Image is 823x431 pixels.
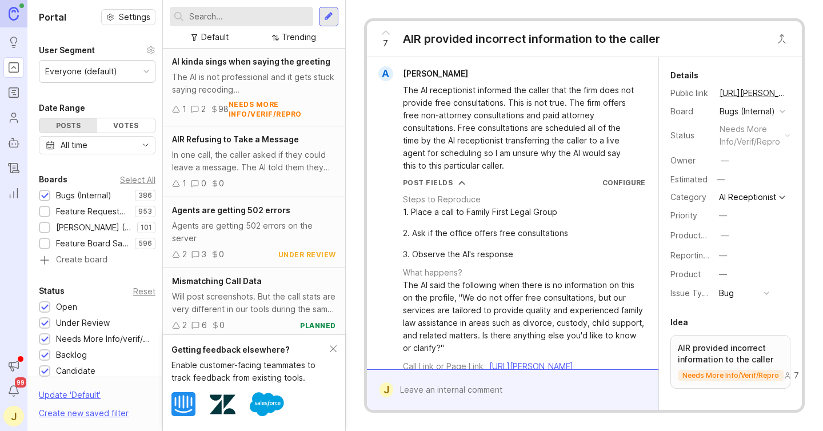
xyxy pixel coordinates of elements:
[3,82,24,103] a: Roadmaps
[670,230,731,240] label: ProductboardID
[218,103,229,115] div: 98
[721,229,729,242] div: —
[101,9,155,25] button: Settings
[171,392,195,416] img: Intercom logo
[721,154,729,167] div: —
[171,344,330,356] div: Getting feedback elsewhere?
[670,105,710,118] div: Board
[670,316,688,329] div: Idea
[210,392,235,417] img: Zendesk logo
[39,389,101,407] div: Update ' Default '
[39,407,129,420] div: Create new saved filter
[678,342,783,365] p: AIR provided incorrect information to the caller
[403,84,636,172] div: The AI receptionist informed the caller that the firm does not provide free consultations. This i...
[172,205,290,215] span: Agents are getting 502 errors
[138,239,152,248] p: 596
[3,381,24,401] button: Notifications
[719,209,727,222] div: —
[133,288,155,294] div: Reset
[201,31,229,43] div: Default
[39,101,85,115] div: Date Range
[138,191,152,200] p: 386
[670,175,708,183] div: Estimated
[403,266,462,279] div: What happens?
[163,126,345,197] a: AIR Refusing to Take a MessageIn one call, the caller asked if they could leave a message. The AI...
[61,139,87,151] div: All time
[172,276,262,286] span: Mismatching Call Data
[119,11,150,23] span: Settings
[719,268,727,281] div: —
[163,49,345,126] a: AI kinda sings when saying the greetingThe AI is not professional and it gets stuck saying recodi...
[670,250,732,260] label: Reporting Team
[219,319,225,332] div: 0
[182,103,186,115] div: 1
[141,223,152,232] p: 101
[172,71,336,96] div: The AI is not professional and it gets stuck saying recoding Liiiiiiiiinnnnnnnnnnnneeeeeee [URL][...
[3,57,24,78] a: Portal
[56,221,131,234] div: [PERSON_NAME] (Public)
[172,57,330,66] span: AI kinda sings when saying the greeting
[39,43,95,57] div: User Segment
[713,172,728,187] div: —
[719,249,727,262] div: —
[682,371,779,380] p: needs more info/verif/repro
[3,107,24,128] a: Users
[403,31,660,47] div: AIR provided incorrect information to the caller
[3,406,24,426] button: J
[163,197,345,268] a: Agents are getting 502 errorsAgents are getting 502 errors on the server230under review
[670,335,790,389] a: AIR provided incorrect information to the callerneeds more info/verif/repro7
[602,178,645,187] a: Configure
[670,191,710,203] div: Category
[202,248,206,261] div: 3
[489,361,573,371] a: [URL][PERSON_NAME]
[670,269,701,279] label: Product
[250,387,284,421] img: Salesforce logo
[278,250,336,260] div: under review
[300,321,336,330] div: planned
[39,173,67,186] div: Boards
[229,99,336,119] div: needs more info/verif/repro
[282,31,316,43] div: Trending
[3,183,24,203] a: Reporting
[719,193,776,201] div: AI Receptionist
[403,193,481,206] div: Steps to Reproduce
[171,359,330,384] div: Enable customer-facing teammates to track feedback from existing tools.
[756,408,790,420] div: Add tags
[120,177,155,183] div: Select All
[403,360,484,373] div: Call Link or Page Link
[201,177,206,190] div: 0
[219,248,224,261] div: 0
[9,7,19,20] img: Canny Home
[56,317,110,329] div: Under Review
[172,149,336,174] div: In one call, the caller asked if they could leave a message. The AI told them they could not.
[717,228,732,243] button: ProductboardID
[670,210,697,220] label: Priority
[56,333,150,345] div: Needs More Info/verif/repro
[56,189,111,202] div: Bugs (Internal)
[719,287,734,300] div: Bug
[716,86,790,101] a: [URL][PERSON_NAME]
[403,206,568,218] div: 1. Place a call to Family First Legal Group
[39,284,65,298] div: Status
[720,123,780,148] div: needs more info/verif/repro
[201,103,206,115] div: 2
[45,65,117,78] div: Everyone (default)
[182,248,187,261] div: 2
[189,10,309,23] input: Search...
[720,105,775,118] div: Bugs (Internal)
[15,377,26,388] span: 99
[670,87,710,99] div: Public link
[3,32,24,53] a: Ideas
[172,220,336,245] div: Agents are getting 502 errors on the server
[39,118,97,133] div: Posts
[770,27,793,50] button: Close button
[784,372,799,380] div: 7
[379,382,394,397] div: J
[403,227,568,240] div: 2. Ask if the office offers free consultations
[3,133,24,153] a: Autopilot
[202,319,207,332] div: 6
[403,69,468,78] span: [PERSON_NAME]
[39,256,155,266] a: Create board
